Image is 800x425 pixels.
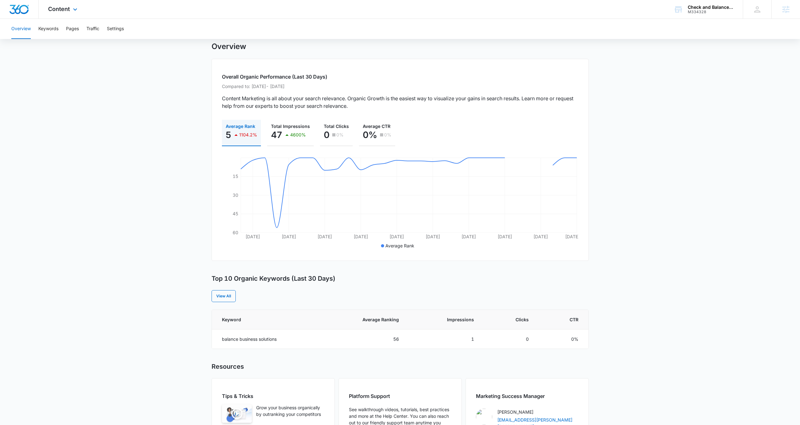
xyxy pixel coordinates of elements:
[688,5,734,10] div: account name
[86,19,99,39] button: Traffic
[222,316,301,323] span: Keyword
[212,363,244,371] h3: Resources
[222,73,578,80] h2: Overall Organic Performance (Last 30 Days)
[482,329,536,349] td: 0
[406,329,482,349] td: 1
[212,290,236,302] a: View All
[324,130,329,140] p: 0
[256,404,324,423] p: Grow your business organically by outranking your competitors
[222,392,324,400] p: Tips & Tricks
[336,133,344,137] p: 0%
[389,234,404,239] tspan: [DATE]
[425,234,440,239] tspan: [DATE]
[324,124,349,129] span: Total Clicks
[290,133,306,137] p: 4600%
[48,6,70,12] span: Content
[246,234,260,239] tspan: [DATE]
[222,83,578,90] p: Compared to: [DATE] - [DATE]
[271,124,310,129] span: Total Impressions
[17,36,22,41] img: tab_domain_overview_orange.svg
[66,19,79,39] button: Pages
[212,42,246,51] h1: Overview
[423,316,474,323] span: Impressions
[384,133,391,137] p: 0%
[349,392,451,400] p: Platform Support
[212,329,318,349] td: balance business solutions
[498,316,529,323] span: Clicks
[16,16,69,21] div: Domain: [DOMAIN_NAME]
[24,37,56,41] div: Domain Overview
[334,316,399,323] span: Average Ranking
[533,234,548,239] tspan: [DATE]
[212,275,335,283] h3: Top 10 Organic Keywords (Last 30 Days)
[222,95,578,110] p: Content Marketing is all about your search relevance. Organic Growth is the easiest way to visual...
[233,192,238,198] tspan: 30
[107,19,124,39] button: Settings
[317,234,332,239] tspan: [DATE]
[233,211,238,216] tspan: 45
[317,329,406,349] td: 56
[497,409,578,415] p: [PERSON_NAME]
[233,230,238,235] tspan: 60
[10,16,15,21] img: website_grey.svg
[226,124,255,129] span: Average Rank
[18,10,31,15] div: v 4.0.25
[353,234,368,239] tspan: [DATE]
[363,124,390,129] span: Average CTR
[497,234,512,239] tspan: [DATE]
[38,19,58,39] button: Keywords
[688,10,734,14] div: account id
[553,316,578,323] span: CTR
[226,130,231,140] p: 5
[222,404,252,423] img: Content Overview
[63,36,68,41] img: tab_keywords_by_traffic_grey.svg
[233,174,238,179] tspan: 15
[565,234,579,239] tspan: [DATE]
[476,392,578,400] p: Marketing Success Manager
[281,234,296,239] tspan: [DATE]
[363,130,377,140] p: 0%
[239,133,257,137] p: 1104.2%
[69,37,106,41] div: Keywords by Traffic
[11,19,31,39] button: Overview
[385,243,414,248] span: Average Rank
[271,130,282,140] p: 47
[461,234,476,239] tspan: [DATE]
[536,329,588,349] td: 0%
[10,10,15,15] img: logo_orange.svg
